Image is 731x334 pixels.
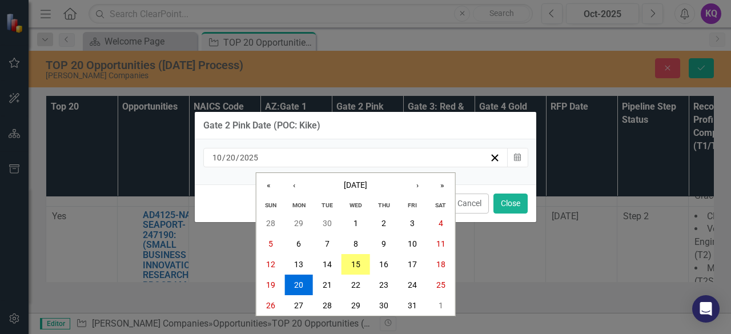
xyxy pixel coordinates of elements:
abbr: October 24, 2025 [408,280,417,289]
abbr: Saturday [435,202,446,209]
button: « [256,173,282,198]
button: October 9, 2025 [369,234,398,254]
abbr: September 28, 2025 [266,219,275,228]
abbr: October 6, 2025 [296,239,301,248]
button: October 19, 2025 [256,275,285,295]
abbr: Tuesday [322,202,333,209]
span: / [222,152,226,163]
button: [DATE] [307,173,405,198]
abbr: October 12, 2025 [266,260,275,269]
button: October 31, 2025 [398,295,427,316]
button: October 21, 2025 [313,275,342,295]
abbr: October 27, 2025 [294,301,303,310]
button: October 16, 2025 [369,254,398,275]
abbr: October 26, 2025 [266,301,275,310]
button: October 25, 2025 [427,275,455,295]
button: › [405,173,430,198]
abbr: October 1, 2025 [354,219,358,228]
abbr: September 29, 2025 [294,219,303,228]
button: October 3, 2025 [398,213,427,234]
button: October 6, 2025 [284,234,313,254]
abbr: October 4, 2025 [439,219,443,228]
button: October 4, 2025 [427,213,455,234]
abbr: October 11, 2025 [436,239,445,248]
button: October 24, 2025 [398,275,427,295]
abbr: October 7, 2025 [325,239,330,248]
abbr: October 21, 2025 [323,280,332,289]
abbr: October 13, 2025 [294,260,303,269]
button: Close [493,194,528,214]
button: October 7, 2025 [313,234,342,254]
span: / [236,152,239,163]
div: Gate 2 Pink Date (POC: Kike) [203,120,320,131]
button: October 11, 2025 [427,234,455,254]
button: October 29, 2025 [342,295,370,316]
button: October 22, 2025 [342,275,370,295]
button: October 12, 2025 [256,254,285,275]
abbr: October 20, 2025 [294,280,303,289]
abbr: October 19, 2025 [266,280,275,289]
button: November 1, 2025 [427,295,455,316]
input: dd [226,152,236,163]
abbr: October 2, 2025 [381,219,386,228]
abbr: October 10, 2025 [408,239,417,248]
input: mm [212,152,222,163]
abbr: Sunday [265,202,276,209]
button: October 14, 2025 [313,254,342,275]
button: September 30, 2025 [313,213,342,234]
abbr: October 9, 2025 [381,239,386,248]
input: yyyy [239,152,259,163]
abbr: October 8, 2025 [354,239,358,248]
button: October 2, 2025 [369,213,398,234]
abbr: October 23, 2025 [379,280,388,289]
abbr: October 16, 2025 [379,260,388,269]
abbr: October 17, 2025 [408,260,417,269]
abbr: October 3, 2025 [410,219,415,228]
abbr: Thursday [378,202,390,209]
button: Cancel [450,194,489,214]
abbr: Friday [408,202,417,209]
button: October 8, 2025 [342,234,370,254]
button: October 5, 2025 [256,234,285,254]
button: September 29, 2025 [284,213,313,234]
abbr: October 14, 2025 [323,260,332,269]
button: ‹ [282,173,307,198]
abbr: November 1, 2025 [439,301,443,310]
button: October 28, 2025 [313,295,342,316]
button: October 26, 2025 [256,295,285,316]
button: » [430,173,455,198]
button: October 27, 2025 [284,295,313,316]
abbr: October 18, 2025 [436,260,445,269]
abbr: October 29, 2025 [351,301,360,310]
button: October 1, 2025 [342,213,370,234]
button: October 15, 2025 [342,254,370,275]
abbr: October 31, 2025 [408,301,417,310]
abbr: October 30, 2025 [379,301,388,310]
span: [DATE] [344,180,367,190]
abbr: Wednesday [350,202,362,209]
abbr: Monday [292,202,306,209]
abbr: October 5, 2025 [268,239,273,248]
button: October 20, 2025 [284,275,313,295]
button: October 18, 2025 [427,254,455,275]
abbr: October 15, 2025 [351,260,360,269]
abbr: October 22, 2025 [351,280,360,289]
div: Open Intercom Messenger [692,295,720,323]
button: October 23, 2025 [369,275,398,295]
button: September 28, 2025 [256,213,285,234]
abbr: October 28, 2025 [323,301,332,310]
button: October 10, 2025 [398,234,427,254]
abbr: September 30, 2025 [323,219,332,228]
button: October 30, 2025 [369,295,398,316]
abbr: October 25, 2025 [436,280,445,289]
button: October 17, 2025 [398,254,427,275]
button: October 13, 2025 [284,254,313,275]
